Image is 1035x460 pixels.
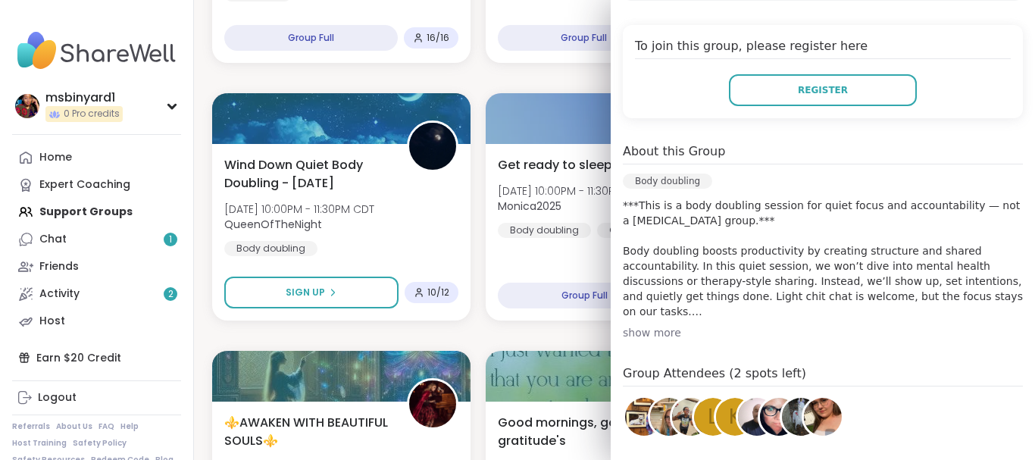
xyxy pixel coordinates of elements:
a: elainaaaaa [802,396,844,438]
div: Group Full [224,25,398,51]
img: Makena [672,398,710,436]
a: K [714,396,756,438]
div: Friends [39,259,79,274]
a: Host Training [12,438,67,449]
button: Register [729,74,917,106]
span: Sign Up [286,286,325,299]
a: Emil2207 [780,396,822,438]
span: ⚜️AWAKEN WITH BEAUTIFUL SOULS⚜️ [224,414,390,450]
p: ***This is a body doubling session for quiet focus and accountability — not a [MEDICAL_DATA] grou... [623,198,1023,319]
h4: Group Attendees (2 spots left) [623,365,1023,386]
span: L [708,402,719,432]
b: Monica2025 [498,199,561,214]
img: lyssa [409,380,456,427]
a: Home [12,144,181,171]
span: 1 [169,233,172,246]
a: L [692,396,734,438]
div: Body doubling [498,223,591,238]
b: QueenOfTheNight [224,217,322,232]
span: Get ready to sleep! [498,156,616,174]
img: Dave76 [738,398,776,436]
a: AmberWolffWizard [623,396,665,438]
img: ShareWell Nav Logo [12,24,181,77]
a: Expert Coaching [12,171,181,199]
img: AmberWolffWizard [625,398,663,436]
img: Emil2207 [782,398,820,436]
img: elainaaaaa [804,398,842,436]
a: Host [12,308,181,335]
span: 16 / 16 [427,32,449,44]
div: Logout [38,390,77,405]
span: 0 Pro credits [64,108,120,120]
img: QueenOfTheNight [409,123,456,170]
a: Chat1 [12,226,181,253]
a: Activity2 [12,280,181,308]
a: Jill_B_Gratitude [648,396,690,438]
a: Friends [12,253,181,280]
span: [DATE] 10:00PM - 11:30PM CDT [224,202,374,217]
div: Body doubling [224,241,317,256]
div: msbinyard1 [45,89,123,106]
span: Good mornings, goals and gratitude's [498,414,664,450]
div: Expert Coaching [39,177,130,192]
div: Group Full [498,25,671,51]
a: Makena [670,396,712,438]
div: Host [39,314,65,329]
div: Chat [39,232,67,247]
a: Manda4444 [758,396,800,438]
a: Help [120,421,139,432]
div: Earn $20 Credit [12,344,181,371]
h4: To join this group, please register here [635,37,1011,59]
img: Jill_B_Gratitude [650,398,688,436]
div: Activity [39,286,80,302]
div: Good company [597,223,696,238]
div: Body doubling [623,174,712,189]
button: Sign Up [224,277,399,308]
img: Manda4444 [760,398,798,436]
div: Group Full [498,283,673,308]
div: Home [39,150,72,165]
a: Logout [12,384,181,411]
a: Referrals [12,421,50,432]
a: FAQ [98,421,114,432]
span: 10 / 12 [427,286,449,299]
a: Dave76 [736,396,778,438]
span: Register [798,83,848,97]
span: K [728,402,741,432]
span: 2 [168,288,174,301]
img: msbinyard1 [15,94,39,118]
span: [DATE] 10:00PM - 11:30PM CDT [498,183,648,199]
div: show more [623,325,1023,340]
span: Wind Down Quiet Body Doubling - [DATE] [224,156,390,192]
a: About Us [56,421,92,432]
h4: About this Group [623,142,725,161]
a: Safety Policy [73,438,127,449]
